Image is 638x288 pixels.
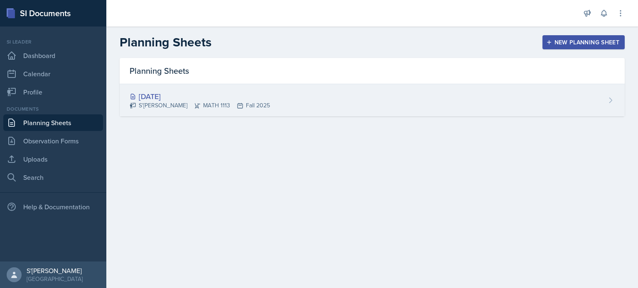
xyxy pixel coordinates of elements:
button: New Planning Sheet [542,35,625,49]
div: Planning Sheets [120,58,625,84]
a: Search [3,169,103,186]
a: Profile [3,84,103,100]
h2: Planning Sheets [120,35,211,50]
a: Uploads [3,151,103,167]
div: Si leader [3,38,103,46]
div: New Planning Sheet [548,39,619,46]
div: [GEOGRAPHIC_DATA] [27,275,83,283]
a: Calendar [3,65,103,82]
a: [DATE] S'[PERSON_NAME]MATH 1113Fall 2025 [120,84,625,116]
a: Planning Sheets [3,114,103,131]
div: Help & Documentation [3,198,103,215]
div: [DATE] [130,91,270,102]
a: Dashboard [3,47,103,64]
a: Observation Forms [3,133,103,149]
div: S'[PERSON_NAME] MATH 1113 Fall 2025 [130,101,270,110]
div: S'[PERSON_NAME] [27,266,83,275]
div: Documents [3,105,103,113]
